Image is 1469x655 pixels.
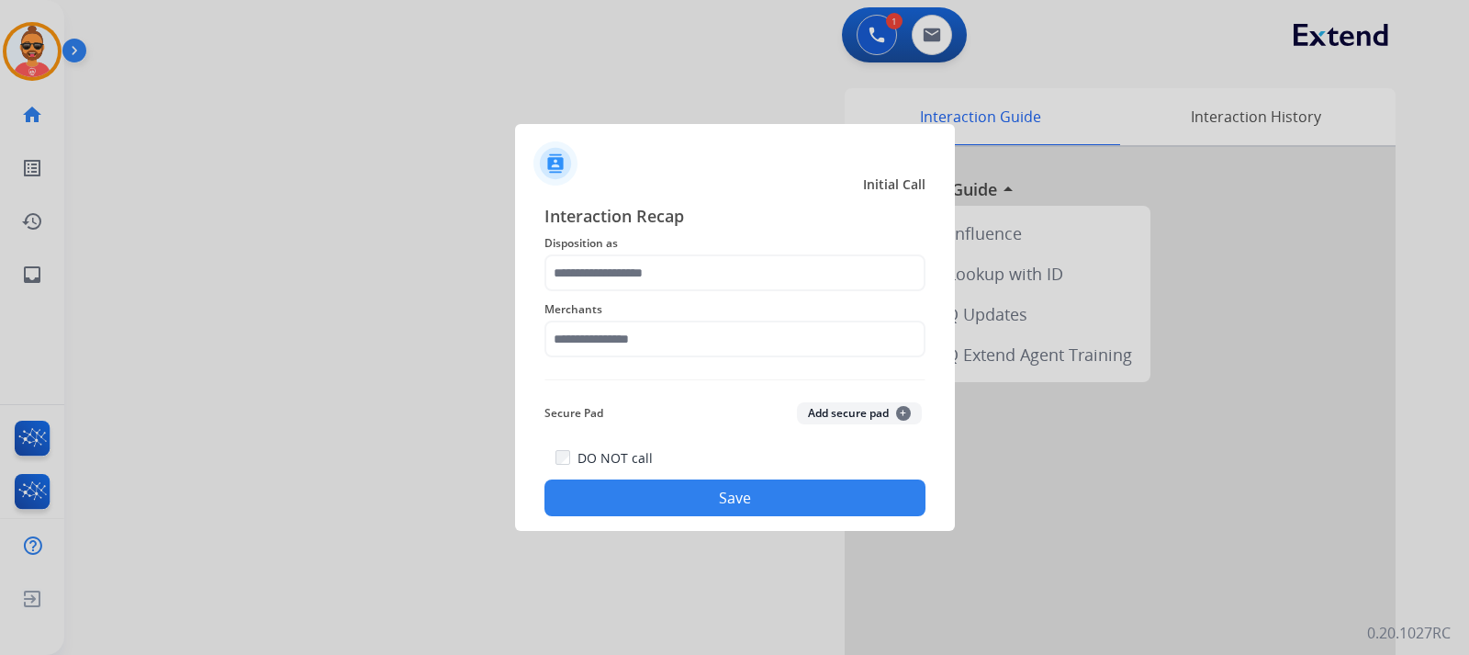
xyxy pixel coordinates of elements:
label: DO NOT call [578,449,653,468]
span: Interaction Recap [544,203,925,232]
p: 0.20.1027RC [1367,622,1451,644]
button: Add secure pad+ [797,402,922,424]
span: Secure Pad [544,402,603,424]
span: Initial Call [863,175,925,194]
span: + [896,406,911,421]
button: Save [544,480,925,516]
img: contactIcon [533,141,578,186]
span: Merchants [544,299,925,321]
img: contact-recap-line.svg [544,379,925,380]
span: Disposition as [544,232,925,254]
